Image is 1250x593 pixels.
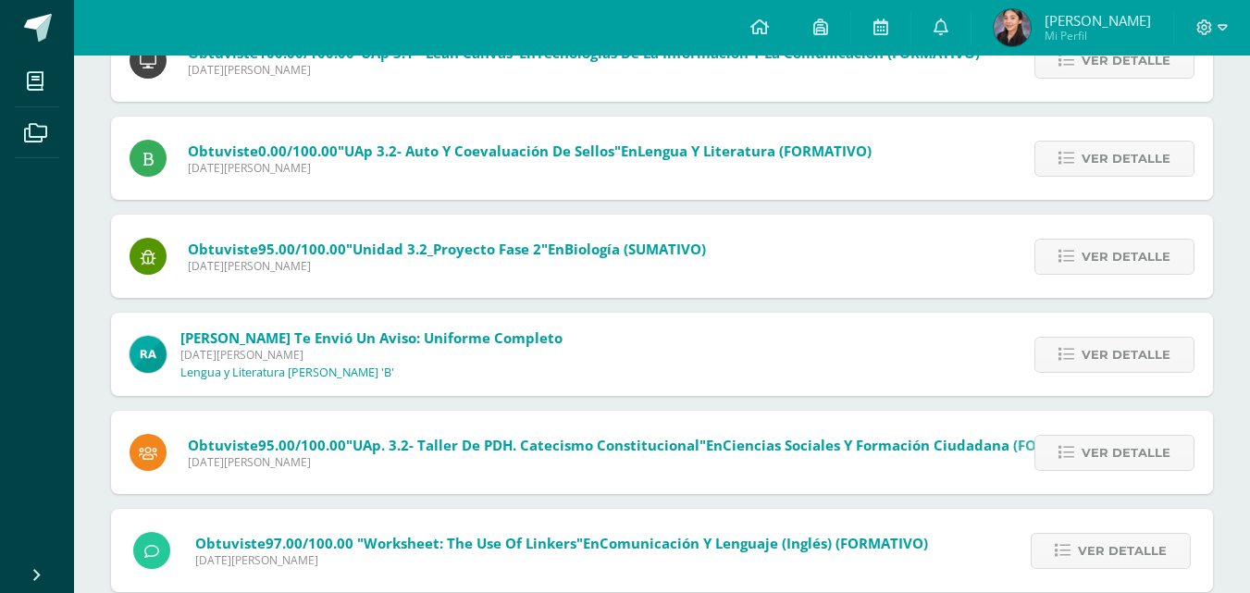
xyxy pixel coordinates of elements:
span: Obtuviste en [195,534,928,552]
span: [DATE][PERSON_NAME] [188,62,980,78]
img: b6bde88c05b3be605e2bc07342327830.png [994,9,1031,46]
span: Ver detalle [1082,240,1170,274]
span: "UAp 3.2- Auto y Coevaluación de Sellos" [338,142,621,160]
span: "UAp. 3.2- Taller de PDH. Catecismo Constitucional" [346,436,706,454]
span: Obtuviste en [188,142,872,160]
img: d166cc6b6add042c8d443786a57c7763.png [130,336,167,373]
span: Ver detalle [1082,338,1170,372]
span: Obtuviste en [188,436,1106,454]
span: Biología (SUMATIVO) [564,240,706,258]
span: [PERSON_NAME] [1045,11,1151,30]
span: 95.00/100.00 [258,436,346,454]
span: Ver detalle [1082,142,1170,176]
p: Lengua y Literatura [PERSON_NAME] 'B' [180,365,394,380]
span: Ver detalle [1082,43,1170,78]
span: Obtuviste en [188,240,706,258]
span: "Unidad 3.2_Proyecto Fase 2" [346,240,548,258]
span: Ciencias Sociales y Formación Ciudadana (FORMATIVO) [723,436,1106,454]
span: [PERSON_NAME] te envió un aviso: Uniforme completo [180,328,563,347]
span: "Worksheet: The use of Linkers" [357,534,583,552]
span: [DATE][PERSON_NAME] [195,552,928,568]
span: 95.00/100.00 [258,240,346,258]
span: [DATE][PERSON_NAME] [188,160,872,176]
span: Ver detalle [1078,534,1167,568]
span: 0.00/100.00 [258,142,338,160]
span: 97.00/100.00 [266,534,353,552]
span: Mi Perfil [1045,28,1151,43]
span: [DATE][PERSON_NAME] [188,258,706,274]
span: Ver detalle [1082,436,1170,470]
span: [DATE][PERSON_NAME] [188,454,1106,470]
span: Comunicación y Lenguaje (Inglés) (FORMATIVO) [600,534,928,552]
span: Lengua y Literatura (FORMATIVO) [637,142,872,160]
span: [DATE][PERSON_NAME] [180,347,563,363]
